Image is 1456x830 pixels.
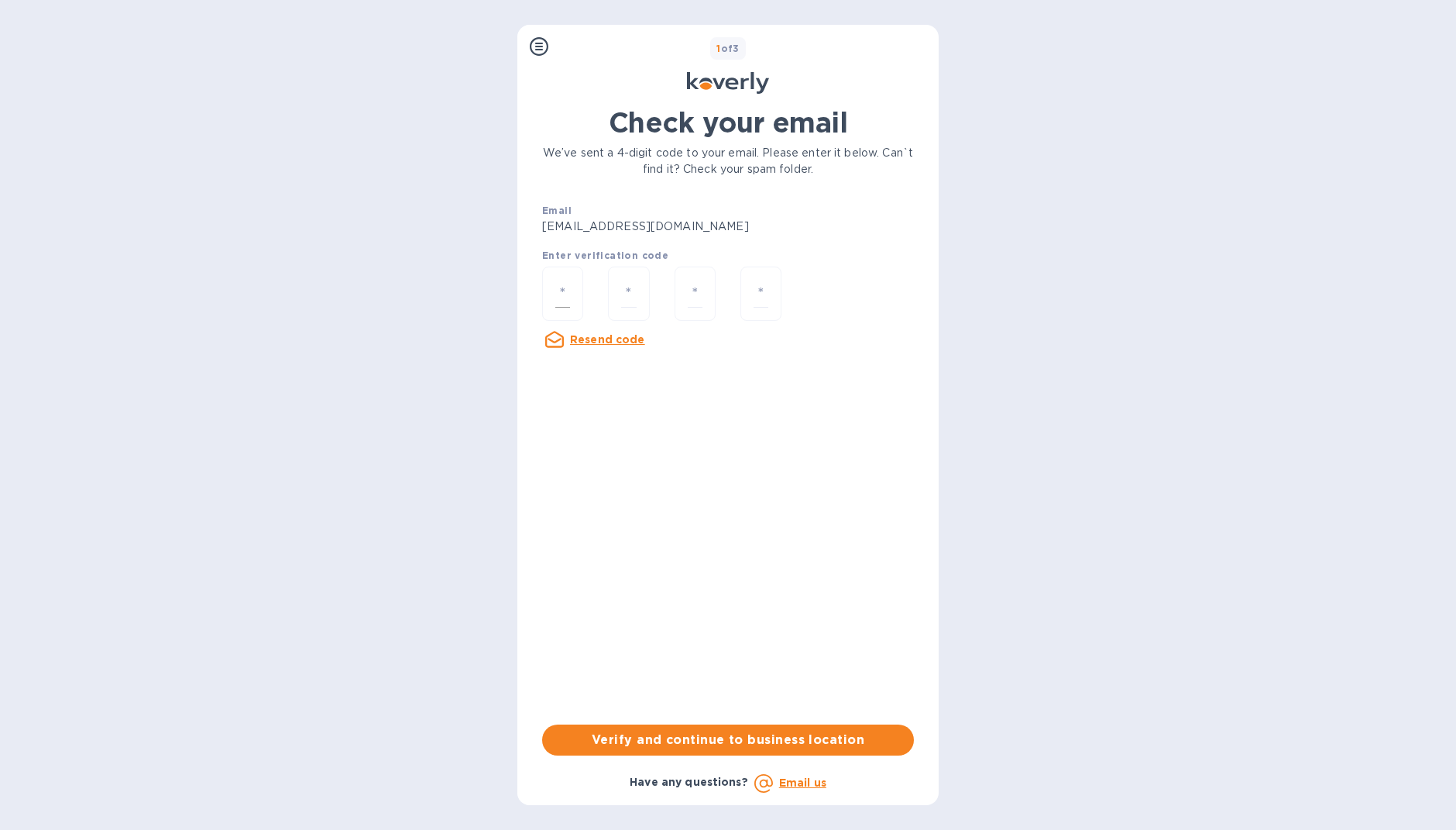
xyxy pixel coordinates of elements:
button: Verify and continue to business location [542,725,914,756]
span: Verify and continue to business location [555,731,901,749]
b: Have any questions? [630,776,748,788]
p: [EMAIL_ADDRESS][DOMAIN_NAME] [542,219,778,235]
span: 1 [716,43,720,54]
b: Email [542,205,572,216]
b: of 3 [716,43,740,54]
b: Enter verification code [542,250,668,261]
h1: Check your email [542,106,914,139]
u: Resend code [570,333,645,346]
p: We’ve sent a 4-digit code to your email. Please enter it below. Can`t find it? Check your spam fo... [542,145,914,177]
a: Email us [779,777,826,789]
